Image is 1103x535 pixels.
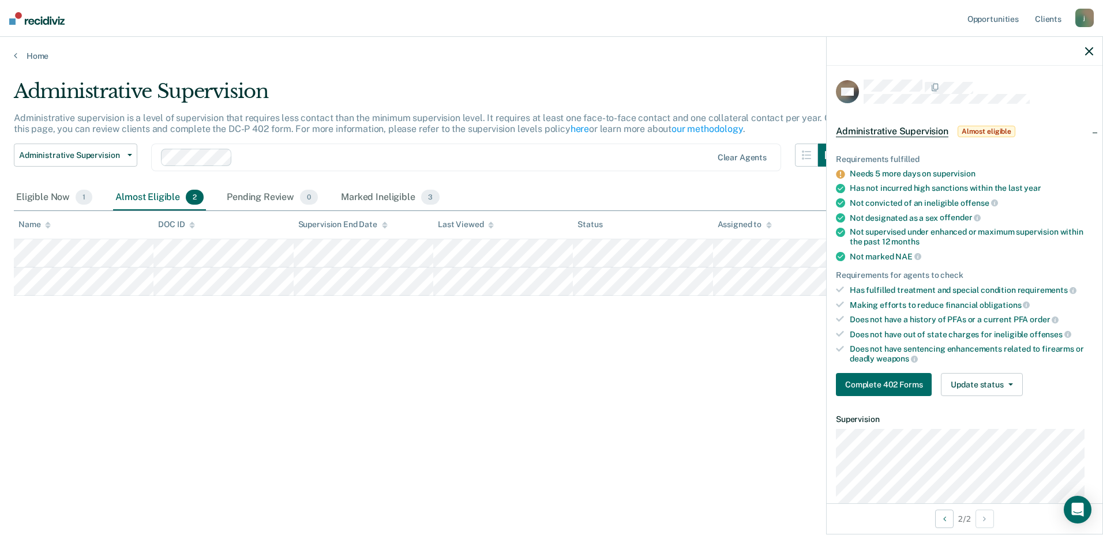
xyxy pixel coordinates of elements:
div: Requirements for agents to check [836,270,1093,280]
dt: Supervision [836,415,1093,424]
span: offender [940,213,981,222]
span: 3 [421,190,440,205]
div: Supervision End Date [298,220,388,229]
div: Assigned to [718,220,772,229]
div: j [1075,9,1094,27]
div: Clear agents [718,153,767,163]
span: 0 [300,190,318,205]
div: DOC ID [158,220,195,229]
button: Update status [941,373,1022,396]
div: Open Intercom Messenger [1064,496,1091,523]
div: Requirements fulfilled [836,155,1093,164]
div: Not designated as a sex [850,213,1093,223]
div: Not marked [850,251,1093,262]
div: Marked Ineligible [339,185,442,210]
div: Administrative Supervision [14,80,841,112]
a: our methodology [671,123,743,134]
span: offenses [1030,330,1071,339]
div: Name [18,220,51,229]
div: 2 / 2 [827,503,1102,534]
span: months [891,237,919,246]
span: requirements [1018,285,1076,295]
div: Status [577,220,602,229]
span: offense [961,198,998,208]
div: Has not incurred high sanctions within the last [850,183,1093,193]
span: Administrative Supervision [836,126,948,137]
span: 1 [76,190,92,205]
img: Recidiviz [9,12,65,25]
div: Not supervised under enhanced or maximum supervision within the past 12 [850,227,1093,247]
div: Making efforts to reduce financial [850,300,1093,310]
span: weapons [876,354,918,363]
div: Pending Review [224,185,320,210]
div: Not convicted of an ineligible [850,198,1093,208]
button: Previous Opportunity [935,510,954,528]
span: 2 [186,190,204,205]
span: Administrative Supervision [19,150,123,160]
div: Has fulfilled treatment and special condition [850,285,1093,295]
div: Does not have sentencing enhancements related to firearms or deadly [850,344,1093,364]
span: year [1024,183,1041,193]
p: Administrative supervision is a level of supervision that requires less contact than the minimum ... [14,112,836,134]
button: Complete 402 Forms [836,373,932,396]
a: Home [14,51,1089,61]
div: Needs 5 more days on supervision [850,169,1093,179]
span: NAE [895,252,921,261]
a: Navigate to form link [836,373,936,396]
div: Does not have out of state charges for ineligible [850,329,1093,340]
button: Next Opportunity [976,510,994,528]
div: Does not have a history of PFAs or a current PFA order [850,314,1093,325]
div: Eligible Now [14,185,95,210]
span: obligations [980,300,1030,310]
span: Almost eligible [958,126,1015,137]
a: here [571,123,589,134]
div: Last Viewed [438,220,494,229]
div: Administrative SupervisionAlmost eligible [827,113,1102,150]
div: Almost Eligible [113,185,206,210]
